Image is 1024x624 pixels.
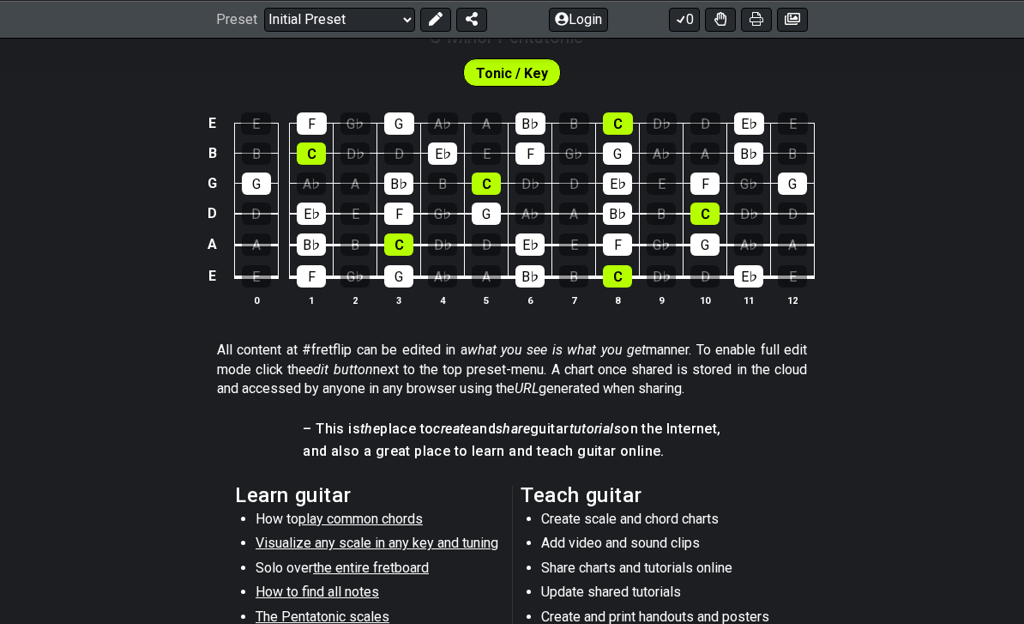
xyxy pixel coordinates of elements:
div: F [690,173,720,195]
th: 9 [640,291,684,309]
th: 11 [727,291,771,309]
div: G♭ [734,173,763,195]
div: E [241,112,271,135]
em: tutorials [569,421,622,437]
div: F [515,142,545,165]
div: A♭ [428,112,458,135]
span: play common chords [298,511,423,527]
td: G [202,168,223,198]
div: E [472,142,501,165]
div: C [690,203,720,225]
th: 2 [334,291,377,309]
div: E♭ [297,203,326,225]
li: Share charts and tutorials online [541,559,786,583]
div: F [297,265,326,288]
span: the entire fretboard [313,560,429,576]
div: B♭ [734,142,763,165]
em: the [360,421,380,437]
button: Print [741,7,772,31]
em: share [496,421,530,437]
div: G♭ [647,233,676,256]
span: How to find all notes [256,584,379,600]
button: Login [549,7,608,31]
div: E♭ [515,233,545,256]
div: A [340,173,370,195]
div: B♭ [384,173,413,195]
div: G♭ [340,112,370,135]
div: A [242,233,271,256]
div: C [297,142,326,165]
div: D♭ [515,173,545,195]
div: D♭ [340,142,370,165]
div: E [778,265,807,288]
th: 5 [465,291,509,309]
th: 4 [421,291,465,309]
div: C [603,112,633,135]
div: A [472,112,502,135]
td: E [202,108,223,138]
div: A♭ [428,265,457,288]
div: G [690,233,720,256]
button: Share Preset [456,7,487,31]
li: Add video and sound clips [541,534,786,558]
div: G [472,203,501,225]
div: D [559,173,588,195]
span: Visualize any scale in any key and tuning [256,535,498,551]
div: E [778,112,808,135]
th: 7 [552,291,596,309]
div: D♭ [647,265,676,288]
div: B♭ [515,265,545,288]
div: B [428,173,457,195]
div: G [384,112,414,135]
div: D [690,112,720,135]
td: A [202,228,223,260]
div: G [384,265,413,288]
div: B [647,203,676,225]
div: A [559,203,588,225]
div: D♭ [647,112,677,135]
div: C [603,265,632,288]
div: G [778,173,807,195]
th: 1 [290,291,334,309]
div: D [242,203,271,225]
div: F [603,233,632,256]
div: E [340,203,370,225]
span: First enable full edit mode to edit [476,61,548,86]
h4: and also a great place to learn and teach guitar online. [303,442,720,461]
div: G♭ [428,203,457,225]
th: 0 [234,291,278,309]
div: D♭ [428,233,457,256]
select: Preset [264,7,415,31]
div: B [340,233,370,256]
p: All content at #fretflip can be edited in a manner. To enable full edit mode click the next to th... [217,341,807,398]
em: URL [515,380,539,397]
div: G [242,173,271,195]
button: Create image [777,7,808,31]
div: A [778,233,807,256]
div: B [559,265,588,288]
h2: Teach guitar [521,486,789,505]
th: 3 [377,291,421,309]
em: what you see is what you get [467,342,647,358]
div: E♭ [603,173,632,195]
th: 10 [684,291,727,309]
div: C [472,173,501,195]
th: 6 [509,291,552,309]
td: B [202,138,223,168]
h4: – This is place to and guitar on the Internet, [303,420,720,439]
th: 12 [771,291,815,309]
button: Edit Preset [420,7,451,31]
button: 0 [669,7,700,31]
div: E [242,265,271,288]
li: Create scale and chord charts [541,510,786,534]
li: How to [256,510,500,534]
td: D [202,198,223,229]
div: B [559,112,589,135]
div: G♭ [340,265,370,288]
div: A [690,142,720,165]
th: 8 [596,291,640,309]
div: E♭ [734,112,764,135]
h2: Learn guitar [235,486,503,505]
div: D [384,142,413,165]
li: Solo over [256,559,500,583]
